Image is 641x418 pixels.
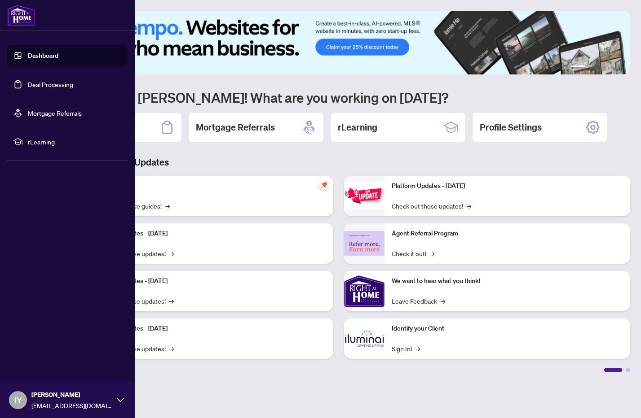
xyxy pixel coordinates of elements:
[392,344,420,353] a: Sign In!→
[94,181,326,191] p: Self-Help
[467,201,471,211] span: →
[392,229,623,239] p: Agent Referral Program
[7,4,35,26] img: logo
[196,121,275,134] h2: Mortgage Referrals
[47,11,630,74] img: Slide 0
[28,109,82,117] a: Mortgage Referrals
[392,276,623,286] p: We want to hear what you think!
[47,156,630,169] h3: Brokerage & Industry Updates
[31,401,112,410] span: [EMAIL_ADDRESS][DOMAIN_NAME]
[603,65,607,69] button: 4
[571,65,585,69] button: 1
[94,229,326,239] p: Platform Updates - [DATE]
[392,324,623,334] p: Identify your Client
[441,296,445,306] span: →
[392,201,471,211] a: Check out these updates!→
[169,296,174,306] span: →
[392,296,445,306] a: Leave Feedback→
[610,65,614,69] button: 5
[344,231,385,256] img: Agent Referral Program
[28,52,58,60] a: Dashboard
[605,387,632,414] button: Open asap
[392,248,434,258] a: Check it out!→
[47,89,630,106] h1: Welcome back [PERSON_NAME]! What are you working on [DATE]?
[480,121,542,134] h2: Profile Settings
[344,182,385,210] img: Platform Updates - June 23, 2025
[344,318,385,359] img: Identify your Client
[596,65,600,69] button: 3
[169,248,174,258] span: →
[589,65,592,69] button: 2
[392,181,623,191] p: Platform Updates - [DATE]
[14,394,22,406] span: IY
[338,121,377,134] h2: rLearning
[618,65,621,69] button: 6
[165,201,170,211] span: →
[319,179,330,190] span: pushpin
[94,324,326,334] p: Platform Updates - [DATE]
[344,271,385,311] img: We want to hear what you think!
[28,80,73,88] a: Deal Processing
[94,276,326,286] p: Platform Updates - [DATE]
[28,137,121,147] span: rLearning
[430,248,434,258] span: →
[31,390,112,400] span: [PERSON_NAME]
[169,344,174,353] span: →
[416,344,420,353] span: →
